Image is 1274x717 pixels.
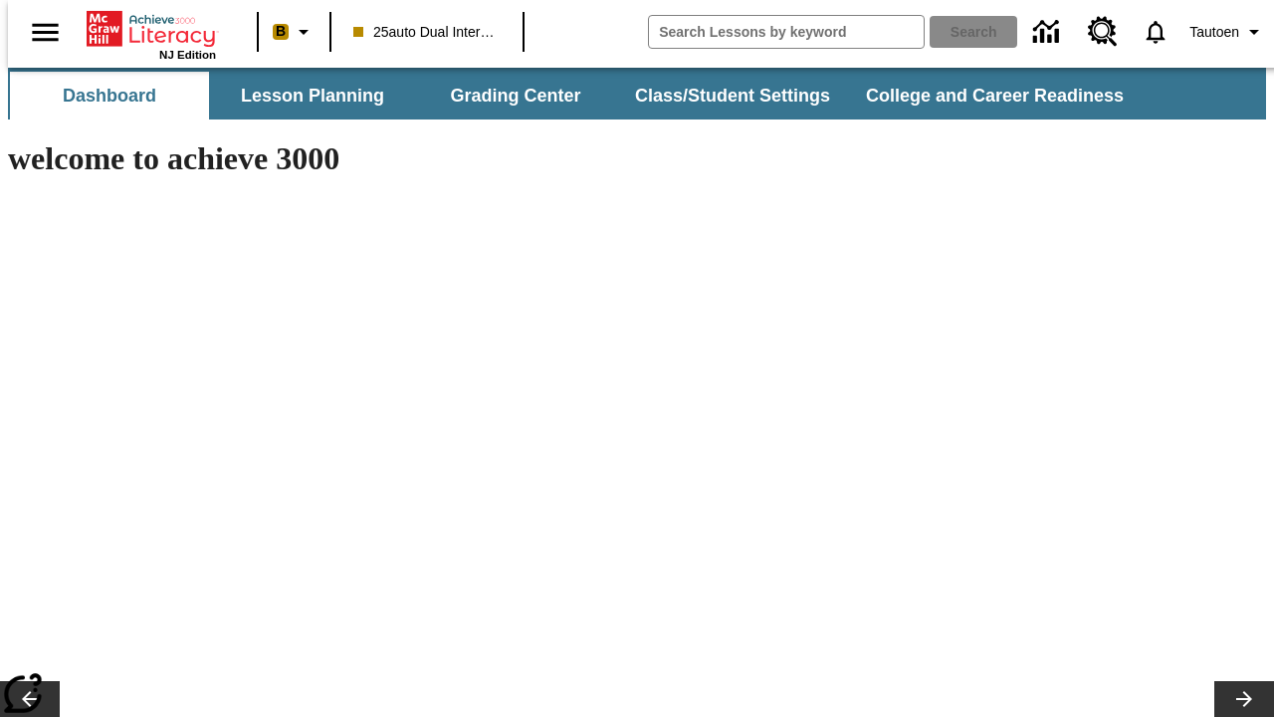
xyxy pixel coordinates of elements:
button: Open side menu [16,3,75,62]
a: Home [87,9,216,49]
button: Grading Center [416,72,615,119]
a: Notifications [1130,6,1181,58]
div: SubNavbar [8,72,1142,119]
button: College and Career Readiness [850,72,1140,119]
span: Tautoen [1189,22,1239,43]
h1: welcome to achieve 3000 [8,140,868,177]
button: Class/Student Settings [619,72,846,119]
button: Profile/Settings [1181,14,1274,50]
a: Resource Center, Will open in new tab [1076,5,1130,59]
button: Lesson carousel, Next [1214,681,1274,717]
div: Home [87,7,216,61]
button: Lesson Planning [213,72,412,119]
span: NJ Edition [159,49,216,61]
span: B [276,19,286,44]
div: SubNavbar [8,68,1266,119]
input: search field [649,16,924,48]
span: 25auto Dual International [353,22,501,43]
a: Data Center [1021,5,1076,60]
button: Boost Class color is peach. Change class color [265,14,323,50]
button: Dashboard [10,72,209,119]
